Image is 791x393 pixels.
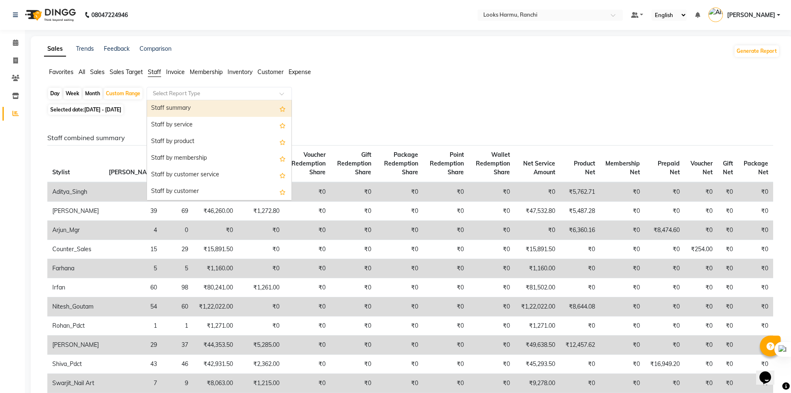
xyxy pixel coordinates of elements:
[48,104,123,115] span: Selected date:
[162,221,193,240] td: 0
[104,374,162,393] td: 7
[238,336,284,355] td: ₹5,285.00
[193,278,238,297] td: ₹80,241.00
[104,355,162,374] td: 43
[723,160,733,176] span: Gift Net
[193,355,238,374] td: ₹42,931.50
[78,68,85,76] span: All
[104,202,162,221] td: 39
[47,374,104,393] td: Swarjit_Nail Art
[515,202,560,221] td: ₹47,532.80
[284,221,331,240] td: ₹0
[238,278,284,297] td: ₹1,261.00
[193,221,238,240] td: ₹0
[162,278,193,297] td: 98
[600,336,645,355] td: ₹0
[238,374,284,393] td: ₹1,215.00
[147,133,291,150] div: Staff by product
[190,68,223,76] span: Membership
[193,202,238,221] td: ₹46,260.00
[104,221,162,240] td: 4
[560,316,600,336] td: ₹0
[284,182,331,202] td: ₹0
[423,202,469,221] td: ₹0
[469,355,515,374] td: ₹0
[738,278,773,297] td: ₹0
[469,221,515,240] td: ₹0
[376,297,423,316] td: ₹0
[515,259,560,278] td: ₹1,160.00
[49,68,73,76] span: Favorites
[238,259,284,278] td: ₹0
[515,221,560,240] td: ₹0
[47,221,104,240] td: Arjun_Mgr
[560,240,600,259] td: ₹0
[515,297,560,316] td: ₹1,22,022.00
[257,68,284,76] span: Customer
[469,278,515,297] td: ₹0
[469,336,515,355] td: ₹0
[279,170,286,180] span: Add this report to Favorites List
[738,202,773,221] td: ₹0
[284,240,331,259] td: ₹0
[718,278,738,297] td: ₹0
[104,316,162,336] td: 1
[48,88,62,99] div: Day
[147,167,291,183] div: Staff by customer service
[423,316,469,336] td: ₹0
[560,259,600,278] td: ₹0
[744,160,768,176] span: Package Net
[147,100,291,117] div: Staff summary
[738,240,773,259] td: ₹0
[515,316,560,336] td: ₹1,271.00
[718,297,738,316] td: ₹0
[756,360,783,385] iframe: chat widget
[147,183,291,200] div: Staff by customer
[104,182,162,202] td: 1
[47,134,773,142] h6: Staff combined summary
[90,68,105,76] span: Sales
[560,278,600,297] td: ₹0
[147,100,292,200] ng-dropdown-panel: Options list
[91,3,128,27] b: 08047224946
[84,106,121,113] span: [DATE] - [DATE]
[238,297,284,316] td: ₹0
[560,221,600,240] td: ₹6,360.16
[469,182,515,202] td: ₹0
[44,42,66,57] a: Sales
[515,278,560,297] td: ₹81,502.00
[469,297,515,316] td: ₹0
[279,120,286,130] span: Add this report to Favorites List
[645,240,685,259] td: ₹0
[331,355,376,374] td: ₹0
[284,202,331,221] td: ₹0
[423,182,469,202] td: ₹0
[600,240,645,259] td: ₹0
[21,3,78,27] img: logo
[718,355,738,374] td: ₹0
[104,45,130,52] a: Feedback
[376,202,423,221] td: ₹0
[376,259,423,278] td: ₹0
[560,202,600,221] td: ₹5,487.28
[738,297,773,316] td: ₹0
[515,336,560,355] td: ₹49,638.50
[605,160,640,176] span: Membership Net
[685,182,718,202] td: ₹0
[104,240,162,259] td: 15
[76,45,94,52] a: Trends
[104,336,162,355] td: 29
[331,202,376,221] td: ₹0
[600,355,645,374] td: ₹0
[430,151,464,176] span: Point Redemption Share
[47,259,104,278] td: Farhana
[560,355,600,374] td: ₹0
[376,316,423,336] td: ₹0
[162,336,193,355] td: 37
[47,316,104,336] td: Rohan_Pdct
[291,151,326,176] span: Voucher Redemption Share
[47,355,104,374] td: Shiva_Pdct
[600,259,645,278] td: ₹0
[685,336,718,355] td: ₹0
[469,240,515,259] td: ₹0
